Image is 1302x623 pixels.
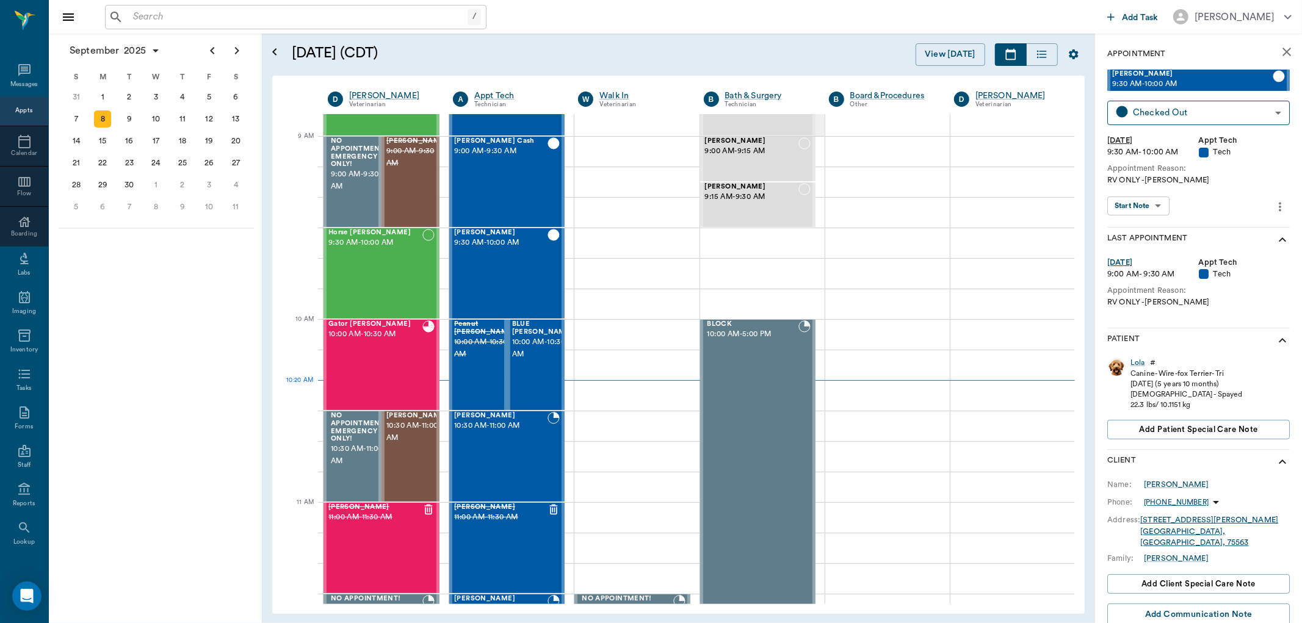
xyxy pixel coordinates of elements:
[18,461,31,470] div: Staff
[331,137,387,168] span: NO APPOINTMENT! EMERGENCY ONLY!
[68,176,85,193] div: Sunday, September 28, 2025
[121,198,138,215] div: Tuesday, October 7, 2025
[282,313,314,344] div: 10 AM
[1130,369,1242,379] div: Canine - Wire-fox Terrier - Tri
[331,443,387,467] span: 10:30 AM - 11:00 AM
[222,68,249,86] div: S
[94,110,111,128] div: Today, Monday, September 8, 2025
[705,145,798,157] span: 9:00 AM - 9:15 AM
[386,137,447,145] span: [PERSON_NAME]
[196,68,223,86] div: F
[386,420,447,444] span: 10:30 AM - 11:00 AM
[1130,379,1242,389] div: [DATE] (5 years 10 months)
[68,88,85,106] div: Sunday, August 31, 2025
[1112,78,1273,90] span: 9:30 AM - 10:00 AM
[1107,232,1187,247] p: Last Appointment
[850,90,936,102] a: Board &Procedures
[331,412,387,443] span: NO APPOINTMENT! EMERGENCY ONLY!
[1199,257,1290,268] div: Appt Tech
[1199,135,1290,146] div: Appt Tech
[449,502,565,594] div: CANCELED, 11:00 AM - 11:30 AM
[1115,199,1150,213] div: Start Note
[1195,10,1275,24] div: [PERSON_NAME]
[599,90,685,102] div: Walk In
[725,90,811,102] a: Bath & Surgery
[700,182,816,228] div: NOT_CONFIRMED, 9:15 AM - 9:30 AM
[954,92,969,107] div: D
[512,336,573,361] span: 10:00 AM - 10:30 AM
[1130,358,1145,368] div: Lola
[454,412,548,420] span: [PERSON_NAME]
[829,92,844,107] div: B
[282,130,314,160] div: 9 AM
[1275,455,1290,469] svg: show more
[1107,257,1199,268] div: [DATE]
[328,92,343,107] div: D
[1107,297,1290,308] div: RV ONLY -[PERSON_NAME]
[582,603,673,615] span: 11:30 AM - 12:00 PM
[16,384,32,393] div: Tasks
[707,328,798,340] span: 10:00 AM - 5:00 PM
[1144,479,1209,490] a: [PERSON_NAME]
[18,268,31,278] div: Labs
[68,198,85,215] div: Sunday, October 5, 2025
[227,154,244,171] div: Saturday, September 27, 2025
[121,42,148,59] span: 2025
[975,90,1061,102] a: [PERSON_NAME]
[705,191,798,203] span: 9:15 AM - 9:30 AM
[56,5,81,29] button: Close drawer
[227,132,244,149] div: Saturday, September 20, 2025
[10,345,38,355] div: Inventory
[1107,514,1140,525] div: Address:
[707,320,798,328] span: BLOCK
[227,110,244,128] div: Saturday, September 13, 2025
[1130,400,1242,410] div: 22.3 lbs / 10.1151 kg
[474,90,560,102] a: Appt Tech
[454,320,515,336] span: Peanut [PERSON_NAME]
[121,132,138,149] div: Tuesday, September 16, 2025
[201,88,218,106] div: Friday, September 5, 2025
[1107,175,1290,186] div: RV ONLY -[PERSON_NAME]
[1107,333,1140,348] p: Patient
[512,320,573,336] span: BLUE [PERSON_NAME]
[267,29,282,76] button: Open calendar
[148,132,165,149] div: Wednesday, September 17, 2025
[94,132,111,149] div: Monday, September 15, 2025
[324,319,439,411] div: READY_TO_CHECKOUT, 10:00 AM - 10:30 AM
[449,411,565,502] div: BOOKED, 10:30 AM - 11:00 AM
[328,503,422,511] span: [PERSON_NAME]
[174,198,191,215] div: Thursday, October 9, 2025
[324,502,439,594] div: CANCELED, 11:00 AM - 11:30 AM
[324,411,382,502] div: BOOKED, 10:30 AM - 11:00 AM
[468,9,481,25] div: /
[1275,40,1299,64] button: close
[1199,268,1290,280] div: Tech
[148,198,165,215] div: Wednesday, October 8, 2025
[174,154,191,171] div: Thursday, September 25, 2025
[143,68,170,86] div: W
[349,99,435,110] div: Veterinarian
[454,595,548,603] span: [PERSON_NAME]
[225,38,249,63] button: Next page
[1107,358,1126,376] img: Profile Image
[12,582,42,611] div: Open Intercom Messenger
[454,603,548,615] span: 11:30 AM - 12:00 PM
[148,176,165,193] div: Wednesday, October 1, 2025
[68,110,85,128] div: Sunday, September 7, 2025
[386,145,447,170] span: 9:00 AM - 9:30 AM
[148,88,165,106] div: Wednesday, September 3, 2025
[324,228,439,319] div: NOT_CONFIRMED, 9:30 AM - 10:00 AM
[169,68,196,86] div: T
[454,503,548,511] span: [PERSON_NAME]
[94,176,111,193] div: Monday, September 29, 2025
[174,132,191,149] div: Thursday, September 18, 2025
[128,9,468,26] input: Search
[1107,135,1199,146] div: [DATE]
[68,132,85,149] div: Sunday, September 14, 2025
[331,603,422,615] span: 11:30 AM - 12:00 PM
[1275,232,1290,247] svg: show more
[1107,574,1290,594] button: Add client Special Care Note
[1107,497,1144,508] div: Phone:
